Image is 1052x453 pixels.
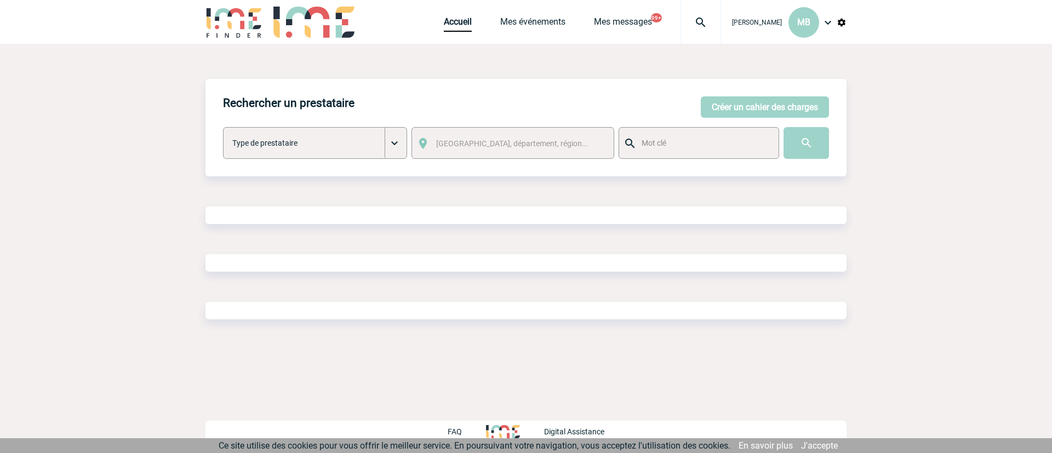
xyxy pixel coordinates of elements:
[651,13,662,22] button: 99+
[436,139,588,148] span: [GEOGRAPHIC_DATA], département, région...
[639,136,769,150] input: Mot clé
[448,427,462,436] p: FAQ
[797,17,810,27] span: MB
[205,7,262,38] img: IME-Finder
[732,19,782,26] span: [PERSON_NAME]
[486,425,520,438] img: http://www.idealmeetingsevents.fr/
[594,16,652,32] a: Mes messages
[223,96,355,110] h4: Rechercher un prestataire
[444,16,472,32] a: Accueil
[801,440,838,451] a: J'accepte
[544,427,604,436] p: Digital Assistance
[500,16,565,32] a: Mes événements
[784,127,829,159] input: Submit
[739,440,793,451] a: En savoir plus
[219,440,730,451] span: Ce site utilise des cookies pour vous offrir le meilleur service. En poursuivant votre navigation...
[448,426,486,436] a: FAQ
